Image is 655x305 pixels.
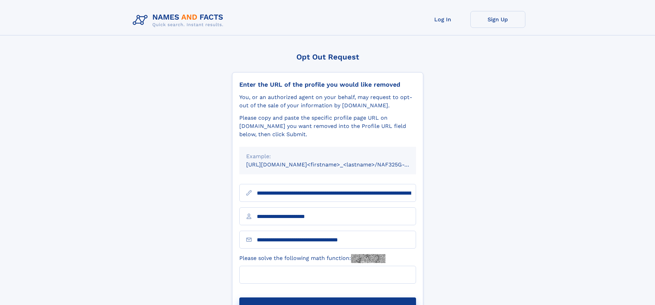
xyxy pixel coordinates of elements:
small: [URL][DOMAIN_NAME]<firstname>_<lastname>/NAF325G-xxxxxxxx [246,161,429,168]
div: Please copy and paste the specific profile page URL on [DOMAIN_NAME] you want removed into the Pr... [239,114,416,139]
label: Please solve the following math function: [239,254,385,263]
div: Example: [246,152,409,161]
img: Logo Names and Facts [130,11,229,30]
div: Enter the URL of the profile you would like removed [239,81,416,88]
a: Log In [415,11,470,28]
a: Sign Up [470,11,525,28]
div: Opt Out Request [232,53,423,61]
div: You, or an authorized agent on your behalf, may request to opt-out of the sale of your informatio... [239,93,416,110]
